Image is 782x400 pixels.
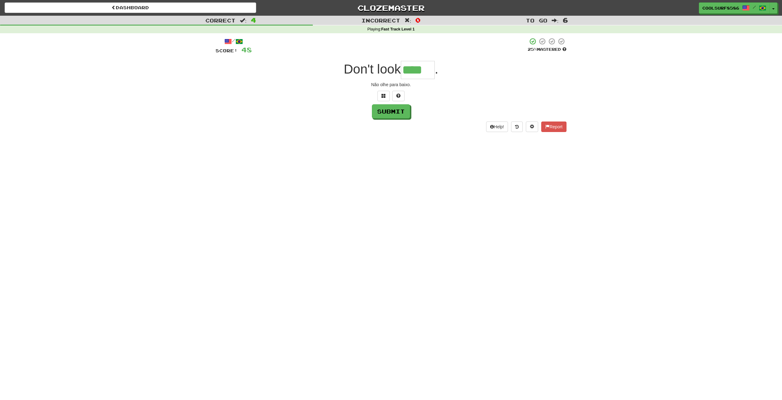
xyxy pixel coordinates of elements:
[511,122,523,132] button: Round history (alt+y)
[702,5,739,11] span: CoolSurf8586
[528,47,566,52] div: Mastered
[216,48,238,53] span: Score:
[361,17,400,23] span: Incorrect
[753,5,756,9] span: /
[699,2,770,14] a: CoolSurf8586 /
[415,16,421,24] span: 0
[372,104,410,118] button: Submit
[435,62,438,76] span: .
[240,18,247,23] span: :
[344,62,401,76] span: Don't look
[205,17,236,23] span: Correct
[405,18,411,23] span: :
[381,27,415,31] strong: Fast Track Level 1
[216,38,252,45] div: /
[541,122,566,132] button: Report
[241,46,252,54] span: 48
[377,91,390,101] button: Switch sentence to multiple choice alt+p
[563,16,568,24] span: 6
[552,18,558,23] span: :
[251,16,256,24] span: 4
[528,47,537,52] span: 25 %
[265,2,517,13] a: Clozemaster
[526,17,547,23] span: To go
[392,91,405,101] button: Single letter hint - you only get 1 per sentence and score half the points! alt+h
[486,122,508,132] button: Help!
[5,2,256,13] a: Dashboard
[216,82,566,88] div: Não olhe para baixo.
